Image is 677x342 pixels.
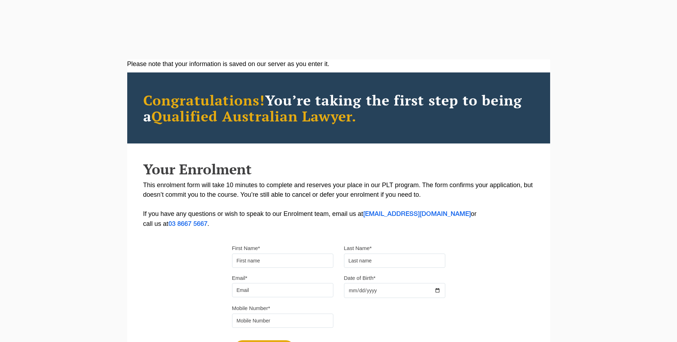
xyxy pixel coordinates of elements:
[232,254,333,268] input: First name
[143,161,534,177] h2: Your Enrolment
[232,314,333,328] input: Mobile Number
[143,92,534,124] h2: You’re taking the first step to being a
[232,245,260,252] label: First Name*
[344,275,376,282] label: Date of Birth*
[344,245,372,252] label: Last Name*
[168,221,208,227] a: 03 8667 5667
[151,107,357,125] span: Qualified Australian Lawyer.
[143,91,265,109] span: Congratulations!
[363,211,471,217] a: [EMAIL_ADDRESS][DOMAIN_NAME]
[344,254,445,268] input: Last name
[232,305,270,312] label: Mobile Number*
[232,283,333,297] input: Email
[143,180,534,229] p: This enrolment form will take 10 minutes to complete and reserves your place in our PLT program. ...
[232,275,247,282] label: Email*
[127,59,550,69] div: Please note that your information is saved on our server as you enter it.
